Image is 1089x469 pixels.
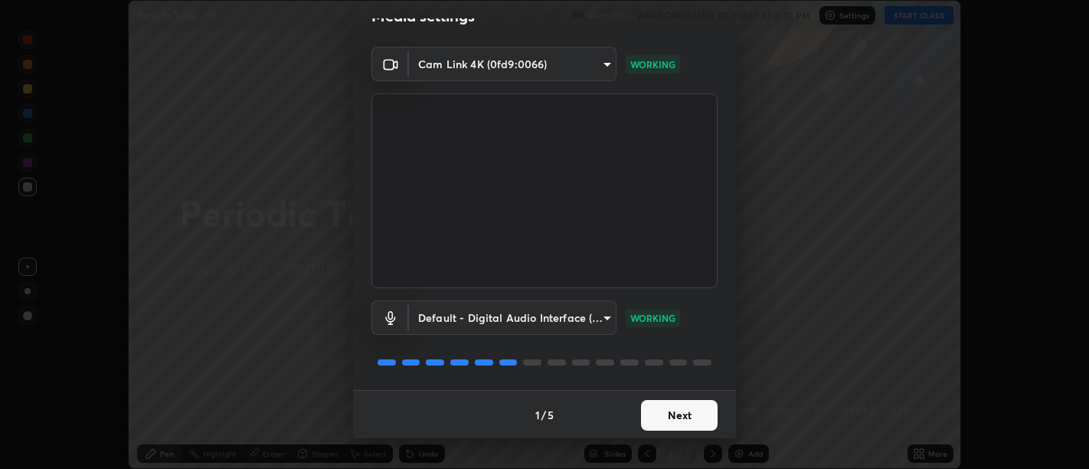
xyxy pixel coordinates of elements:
[641,400,718,431] button: Next
[630,57,675,71] p: WORKING
[548,407,554,423] h4: 5
[535,407,540,423] h4: 1
[409,300,616,335] div: Cam Link 4K (0fd9:0066)
[409,47,616,81] div: Cam Link 4K (0fd9:0066)
[630,311,675,325] p: WORKING
[541,407,546,423] h4: /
